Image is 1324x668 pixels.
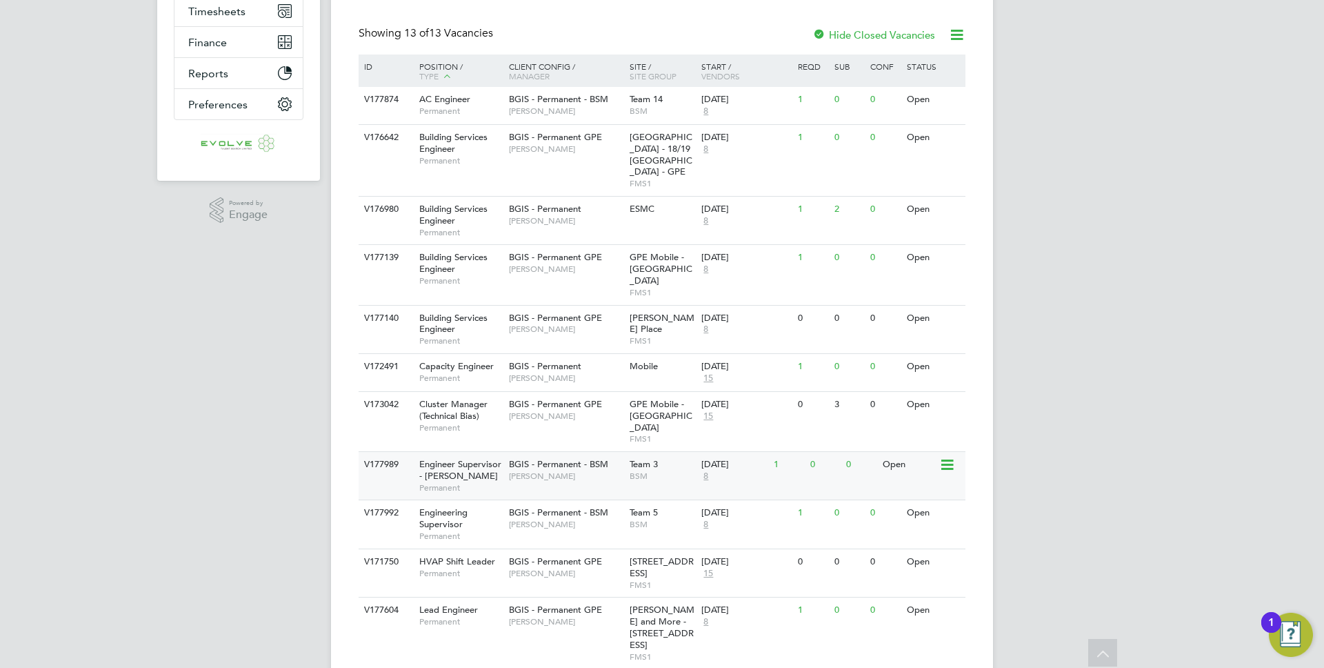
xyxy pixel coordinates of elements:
[419,312,488,335] span: Building Services Engineer
[701,215,710,227] span: 8
[630,433,695,444] span: FMS1
[630,398,692,433] span: GPE Mobile - [GEOGRAPHIC_DATA]
[831,598,867,623] div: 0
[831,125,867,150] div: 0
[630,335,695,346] span: FMS1
[229,209,268,221] span: Engage
[701,471,710,482] span: 8
[174,134,303,156] a: Go to home page
[509,264,623,275] span: [PERSON_NAME]
[509,324,623,335] span: [PERSON_NAME]
[831,549,867,575] div: 0
[794,87,830,112] div: 1
[701,459,767,471] div: [DATE]
[630,556,694,579] span: [STREET_ADDRESS]
[867,598,903,623] div: 0
[509,398,602,410] span: BGIS - Permanent GPE
[630,651,695,662] span: FMS1
[174,27,303,57] button: Finance
[361,500,409,526] div: V177992
[419,616,502,627] span: Permanent
[867,354,903,380] div: 0
[701,70,740,81] span: Vendors
[630,580,695,591] span: FMS1
[867,392,903,417] div: 0
[509,131,602,143] span: BGIS - Permanent GPE
[509,519,623,530] span: [PERSON_NAME]
[701,264,710,275] span: 8
[419,93,470,105] span: AC Engineer
[509,312,602,324] span: BGIS - Permanent GPE
[361,197,409,222] div: V176980
[701,144,710,155] span: 8
[419,131,488,155] span: Building Services Engineer
[701,556,791,568] div: [DATE]
[630,93,663,105] span: Team 14
[509,70,550,81] span: Manager
[630,458,658,470] span: Team 3
[188,98,248,111] span: Preferences
[174,58,303,88] button: Reports
[903,55,963,78] div: Status
[807,452,843,478] div: 0
[361,392,409,417] div: V173042
[419,531,502,542] span: Permanent
[867,197,903,222] div: 0
[419,458,501,482] span: Engineer Supervisor - [PERSON_NAME]
[701,204,791,215] div: [DATE]
[630,471,695,482] span: BSM
[419,203,488,226] span: Building Services Engineer
[509,556,602,567] span: BGIS - Permanent GPE
[419,275,502,286] span: Permanent
[831,392,867,417] div: 3
[812,28,935,41] label: Hide Closed Vacancies
[201,134,277,156] img: evolve-talent-logo-retina.png
[361,452,409,478] div: V177989
[361,55,409,78] div: ID
[701,361,791,373] div: [DATE]
[794,598,830,623] div: 1
[419,398,488,422] span: Cluster Manager (Technical Bias)
[831,197,867,222] div: 2
[701,568,715,580] span: 15
[361,598,409,623] div: V177604
[794,354,830,380] div: 1
[1268,622,1274,640] div: 1
[419,373,502,384] span: Permanent
[509,215,623,226] span: [PERSON_NAME]
[701,252,791,264] div: [DATE]
[630,106,695,117] span: BSM
[509,568,623,579] span: [PERSON_NAME]
[419,422,502,433] span: Permanent
[419,227,502,238] span: Permanent
[794,306,830,331] div: 0
[794,245,830,271] div: 1
[701,616,710,628] span: 8
[630,519,695,530] span: BSM
[419,251,488,275] span: Building Services Engineer
[509,93,608,105] span: BGIS - Permanent - BSM
[903,87,963,112] div: Open
[770,452,806,478] div: 1
[867,87,903,112] div: 0
[630,604,694,651] span: [PERSON_NAME] and More - [STREET_ADDRESS]
[701,106,710,117] span: 8
[903,549,963,575] div: Open
[903,500,963,526] div: Open
[509,616,623,627] span: [PERSON_NAME]
[701,399,791,411] div: [DATE]
[509,144,623,155] span: [PERSON_NAME]
[626,55,699,88] div: Site /
[188,67,228,80] span: Reports
[361,245,409,271] div: V177139
[630,70,676,81] span: Site Group
[509,458,608,470] span: BGIS - Permanent - BSM
[188,36,227,49] span: Finance
[903,306,963,331] div: Open
[903,598,963,623] div: Open
[509,251,602,263] span: BGIS - Permanent GPE
[701,519,710,531] span: 8
[701,132,791,144] div: [DATE]
[903,354,963,380] div: Open
[509,471,623,482] span: [PERSON_NAME]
